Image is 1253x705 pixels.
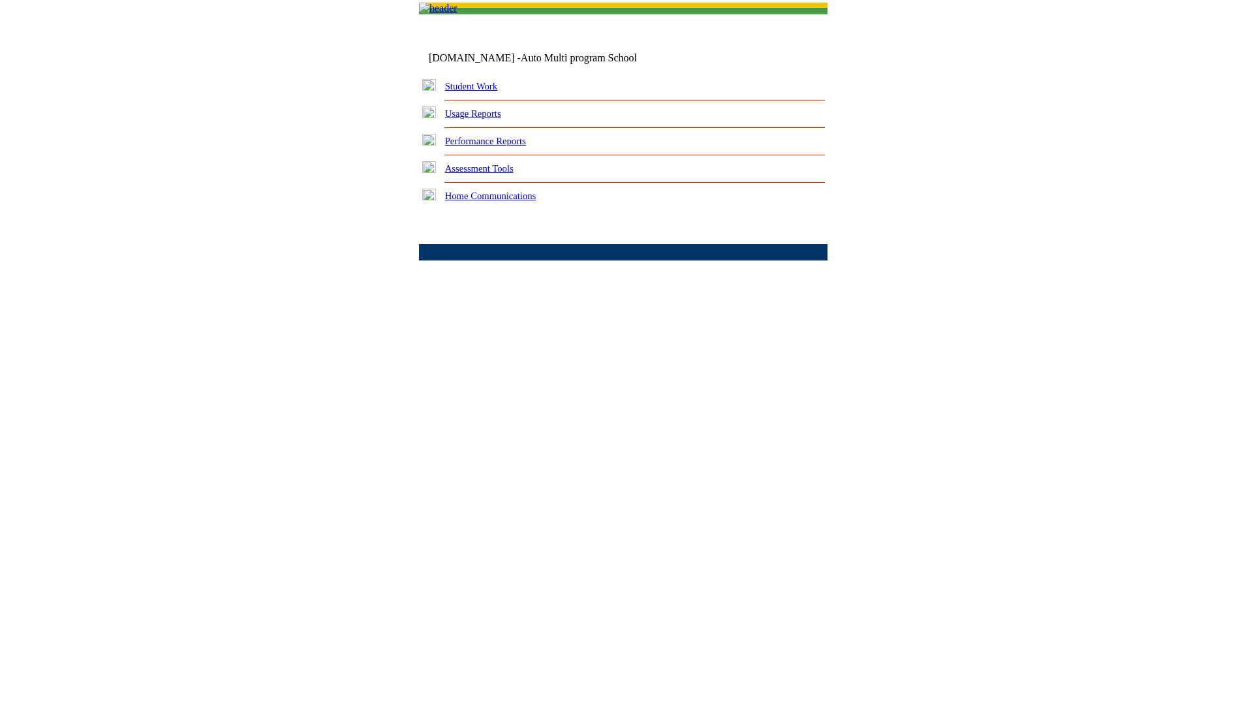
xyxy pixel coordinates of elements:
[422,106,436,118] img: plus.gif
[422,134,436,146] img: plus.gif
[422,189,436,200] img: plus.gif
[445,81,497,91] a: Student Work
[422,161,436,173] img: plus.gif
[419,3,457,14] img: header
[445,136,526,146] a: Performance Reports
[445,108,501,119] a: Usage Reports
[521,52,637,63] nobr: Auto Multi program School
[445,163,514,174] a: Assessment Tools
[422,79,436,91] img: plus.gif
[445,191,536,201] a: Home Communications
[429,52,669,64] td: [DOMAIN_NAME] -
